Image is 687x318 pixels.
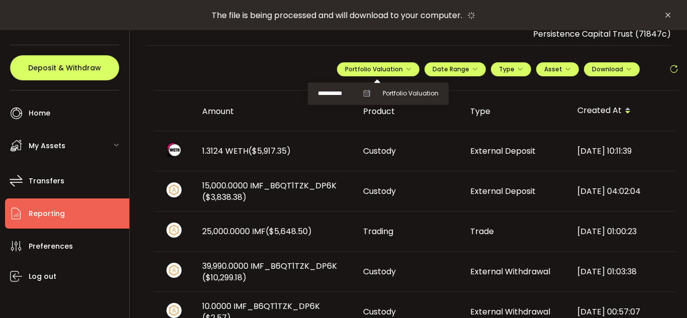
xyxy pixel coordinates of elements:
span: ($3,838.38) [202,191,246,203]
span: 39,990.0000 IMF_B6QT1TZK_DP6K [202,260,347,283]
span: Custody [363,145,396,157]
span: Date Range [433,65,478,73]
div: Created At [569,102,676,120]
span: My Assets [29,139,65,153]
span: Custody [363,185,396,197]
span: The file is being processed and will download to your computer. [212,10,462,21]
span: Log out [29,269,56,284]
button: Type [491,62,531,76]
span: Reporting [29,206,65,221]
div: Type [462,105,569,117]
span: Type [499,65,523,73]
div: Amount [194,105,355,117]
img: zuPXiwguUFiBOIQyqLOiXsnnNitlx7q4LCwEbLHADjIpTka+Lip0HH8D0VTrd02z+wEAAAAASUVORK5CYII= [166,182,182,197]
img: weth_portfolio.png [166,142,182,157]
button: Download [584,62,640,76]
span: 1.3124 WETH [202,145,291,157]
button: Date Range [424,62,486,76]
span: Asset [544,65,562,73]
span: Trading [363,226,393,237]
button: Portfolio Valuation [337,62,419,76]
span: External Deposit [470,185,536,197]
span: External Deposit [470,145,536,157]
div: [DATE] 01:03:38 [569,266,676,277]
div: [DATE] 10:11:39 [569,145,676,157]
span: ($10,299.18) [202,272,246,283]
span: Persistence Capital Trust (71847c) [533,28,671,40]
span: Transfers [29,174,64,188]
span: Custody [363,266,396,277]
span: Custody [363,306,396,317]
span: Portfolio Valuation [383,89,439,98]
span: Download [592,65,632,73]
span: Trade [470,226,494,237]
button: Asset [536,62,579,76]
span: Home [29,106,50,121]
div: [DATE] 01:00:23 [569,226,676,237]
span: Portfolio Valuation [345,65,411,73]
span: External Withdrawal [470,266,550,277]
span: ($5,917.35) [248,145,291,157]
span: 15,000.0000 IMF_B6QT1TZK_DP6K [202,180,347,203]
button: Deposit & Withdraw [10,55,119,80]
span: External Withdrawal [470,306,550,317]
img: zuPXiwguUFiBOIQyqLOiXsnnNitlx7q4LCwEbLHADjIpTka+Lip0HH8D0VTrd02z+wEAAAAASUVORK5CYII= [166,303,182,318]
div: [DATE] 00:57:07 [569,306,676,317]
span: Deposit & Withdraw [28,64,101,71]
span: 25,000.0000 IMF [202,226,312,237]
span: ($5,648.50) [266,226,312,237]
div: [DATE] 04:02:04 [569,185,676,197]
img: zuPXiwguUFiBOIQyqLOiXsnnNitlx7q4LCwEbLHADjIpTka+Lip0HH8D0VTrd02z+wEAAAAASUVORK5CYII= [166,263,182,278]
span: Preferences [29,239,73,254]
div: Product [355,105,462,117]
iframe: Chat Widget [637,270,687,318]
img: zuPXiwguUFiBOIQyqLOiXsnnNitlx7q4LCwEbLHADjIpTka+Lip0HH8D0VTrd02z+wEAAAAASUVORK5CYII= [166,223,182,238]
